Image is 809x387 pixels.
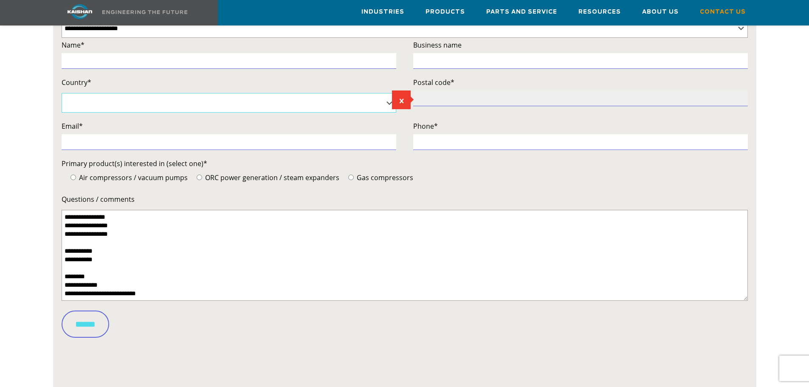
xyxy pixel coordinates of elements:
span: Gas compressors [355,173,413,182]
a: Industries [361,0,404,23]
label: Business name [413,39,748,51]
span: Resources [578,7,621,17]
a: Products [426,0,465,23]
span: Products [426,7,465,17]
span: Air compressors / vacuum pumps [77,173,188,182]
span: Parts and Service [486,7,557,17]
img: Engineering the future [102,10,187,14]
span: ORC power generation / steam expanders [203,173,339,182]
span: About Us [642,7,679,17]
input: ORC power generation / steam expanders [197,175,202,180]
a: Contact Us [700,0,746,23]
label: Phone* [413,120,748,132]
label: Name* [62,39,396,51]
a: Parts and Service [486,0,557,23]
span: The field is required. [392,90,411,109]
label: Country* [62,76,396,88]
label: Questions / comments [62,193,748,205]
input: Air compressors / vacuum pumps [70,175,76,180]
span: Industries [361,7,404,17]
span: Contact Us [700,7,746,17]
a: Resources [578,0,621,23]
label: Postal code* [413,76,748,88]
label: Email* [62,120,396,132]
img: kaishan logo [48,4,112,19]
input: Gas compressors [348,175,354,180]
a: About Us [642,0,679,23]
